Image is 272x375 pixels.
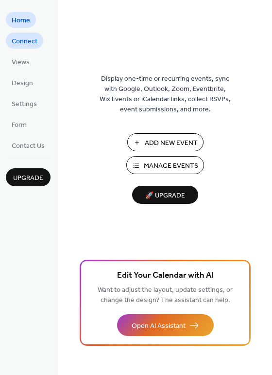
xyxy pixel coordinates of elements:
a: Design [6,74,39,90]
span: Design [12,78,33,89]
span: Home [12,16,30,26]
a: Form [6,116,33,132]
a: Connect [6,33,43,49]
button: Open AI Assistant [117,314,214,336]
span: Upgrade [13,173,43,183]
span: Display one-time or recurring events, sync with Google, Outlook, Zoom, Eventbrite, Wix Events or ... [100,74,231,115]
span: Form [12,120,27,130]
span: 🚀 Upgrade [138,189,192,202]
span: Want to adjust the layout, update settings, or change the design? The assistant can help. [98,284,233,307]
span: Manage Events [144,161,198,171]
button: Upgrade [6,168,51,186]
span: Contact Us [12,141,45,151]
span: Edit Your Calendar with AI [117,269,214,283]
a: Home [6,12,36,28]
span: Views [12,57,30,68]
span: Add New Event [145,138,198,148]
a: Views [6,54,35,70]
span: Connect [12,36,37,47]
button: 🚀 Upgrade [132,186,198,204]
span: Settings [12,99,37,109]
button: Add New Event [127,133,204,151]
a: Contact Us [6,137,51,153]
button: Manage Events [126,156,204,174]
span: Open AI Assistant [132,321,186,331]
a: Settings [6,95,43,111]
